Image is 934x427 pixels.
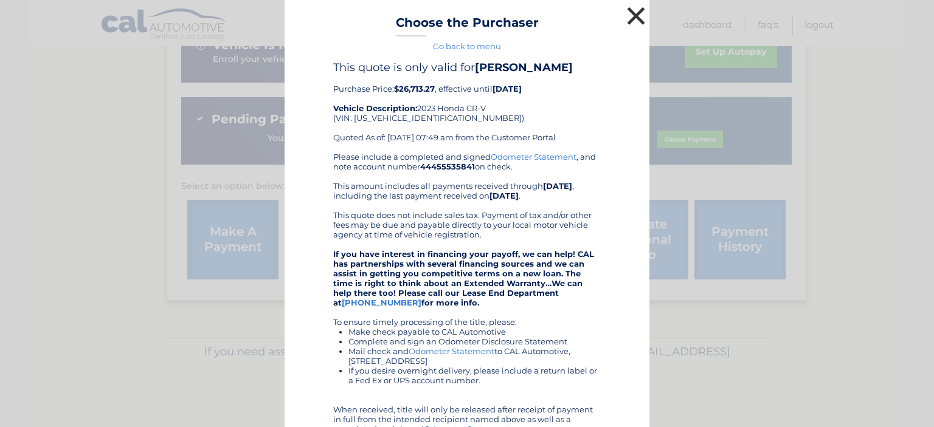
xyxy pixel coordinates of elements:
a: Go back to menu [433,41,501,51]
strong: If you have interest in financing your payoff, we can help! CAL has partnerships with several fin... [333,249,594,307]
h4: This quote is only valid for [333,61,601,74]
b: [DATE] [493,84,522,94]
b: 44455535841 [420,162,475,171]
a: Odometer Statement [409,346,494,356]
button: × [624,4,648,28]
li: If you desire overnight delivery, please include a return label or a Fed Ex or UPS account number. [348,366,601,385]
a: Odometer Statement [491,152,576,162]
li: Make check payable to CAL Automotive [348,327,601,336]
b: [DATE] [543,181,572,191]
li: Complete and sign an Odometer Disclosure Statement [348,336,601,346]
b: $26,713.27 [394,84,435,94]
b: [PERSON_NAME] [475,61,573,74]
b: [DATE] [489,191,519,200]
div: Purchase Price: , effective until 2023 Honda CR-V (VIN: [US_VEHICLE_IDENTIFICATION_NUMBER]) Quote... [333,61,601,152]
strong: Vehicle Description: [333,103,417,113]
h3: Choose the Purchaser [396,15,539,36]
a: [PHONE_NUMBER] [342,298,421,307]
li: Mail check and to CAL Automotive, [STREET_ADDRESS] [348,346,601,366]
